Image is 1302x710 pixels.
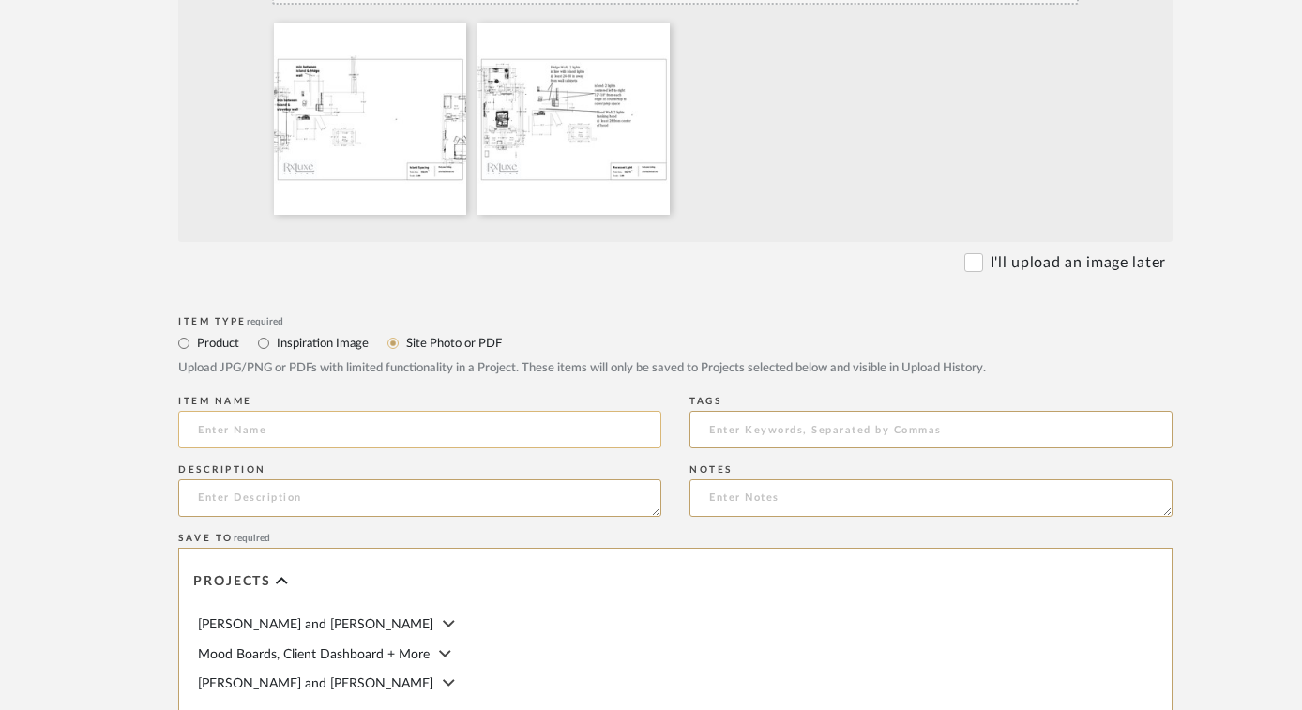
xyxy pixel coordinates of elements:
mat-radio-group: Select item type [178,331,1173,355]
div: Notes [689,464,1173,476]
div: Upload JPG/PNG or PDFs with limited functionality in a Project. These items will only be saved to... [178,359,1173,378]
span: [PERSON_NAME] and [PERSON_NAME] [198,618,433,631]
span: [PERSON_NAME] and [PERSON_NAME] [198,677,433,690]
label: Product [195,333,239,354]
div: Item name [178,396,661,407]
span: required [247,317,283,326]
div: Tags [689,396,1173,407]
label: I'll upload an image later [991,251,1166,274]
input: Enter Keywords, Separated by Commas [689,411,1173,448]
label: Site Photo or PDF [404,333,502,354]
span: required [234,534,270,543]
span: Mood Boards, Client Dashboard + More [198,648,430,661]
input: Enter Name [178,411,661,448]
div: Item Type [178,316,1173,327]
label: Inspiration Image [275,333,369,354]
span: Projects [193,574,271,590]
div: Description [178,464,661,476]
div: Save To [178,533,1173,544]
